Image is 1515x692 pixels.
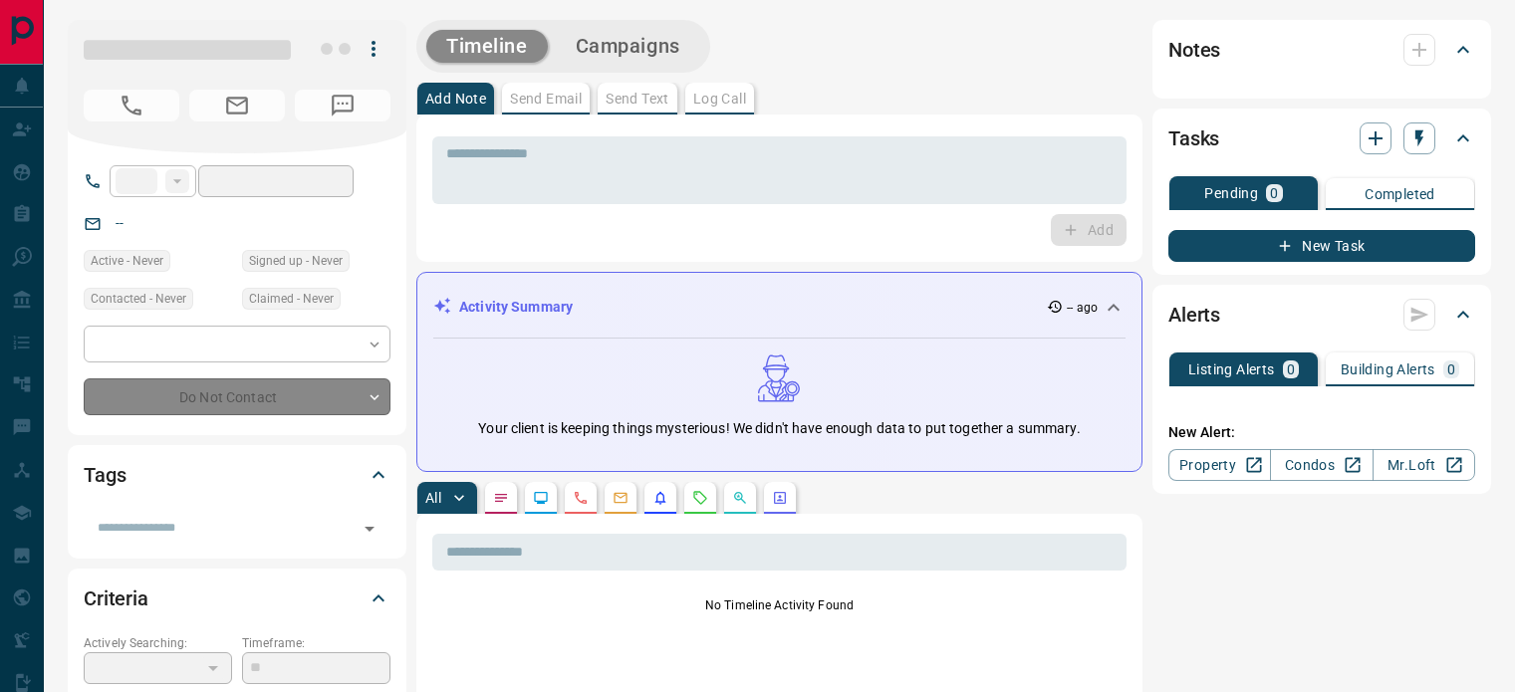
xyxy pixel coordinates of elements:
[1204,186,1258,200] p: Pending
[1287,362,1295,376] p: 0
[772,490,788,506] svg: Agent Actions
[356,515,383,543] button: Open
[459,297,573,318] p: Activity Summary
[425,491,441,505] p: All
[1341,362,1435,376] p: Building Alerts
[556,30,700,63] button: Campaigns
[84,459,126,491] h2: Tags
[425,92,486,106] p: Add Note
[1270,449,1373,481] a: Condos
[613,490,629,506] svg: Emails
[1168,26,1475,74] div: Notes
[1365,187,1435,201] p: Completed
[1168,230,1475,262] button: New Task
[433,289,1126,326] div: Activity Summary-- ago
[432,596,1127,614] p: No Timeline Activity Found
[116,215,124,231] a: --
[1168,34,1220,66] h2: Notes
[652,490,668,506] svg: Listing Alerts
[84,575,390,622] div: Criteria
[91,251,163,271] span: Active - Never
[249,251,343,271] span: Signed up - Never
[493,490,509,506] svg: Notes
[732,490,748,506] svg: Opportunities
[1447,362,1455,376] p: 0
[478,418,1080,439] p: Your client is keeping things mysterious! We didn't have enough data to put together a summary.
[1168,449,1271,481] a: Property
[84,378,390,415] div: Do Not Contact
[91,289,186,309] span: Contacted - Never
[1373,449,1475,481] a: Mr.Loft
[1168,291,1475,339] div: Alerts
[692,490,708,506] svg: Requests
[573,490,589,506] svg: Calls
[295,90,390,121] span: No Number
[1168,122,1219,154] h2: Tasks
[1270,186,1278,200] p: 0
[249,289,334,309] span: Claimed - Never
[189,90,285,121] span: No Email
[533,490,549,506] svg: Lead Browsing Activity
[1168,115,1475,162] div: Tasks
[84,90,179,121] span: No Number
[84,634,232,652] p: Actively Searching:
[1067,299,1098,317] p: -- ago
[84,582,148,614] h2: Criteria
[426,30,548,63] button: Timeline
[1168,299,1220,331] h2: Alerts
[242,634,390,652] p: Timeframe:
[1188,362,1275,376] p: Listing Alerts
[84,451,390,499] div: Tags
[1168,422,1475,443] p: New Alert:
